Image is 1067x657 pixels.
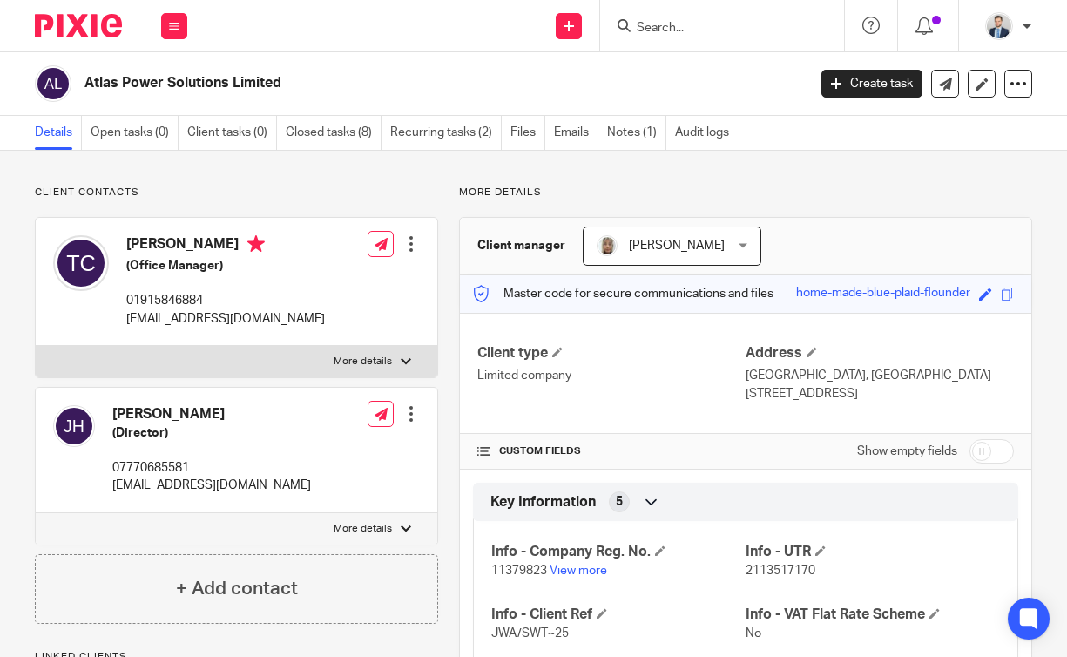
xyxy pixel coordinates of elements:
[490,493,596,511] span: Key Information
[477,367,746,384] p: Limited company
[53,235,109,291] img: svg%3E
[510,116,545,150] a: Files
[112,424,311,442] h5: (Director)
[126,257,325,274] h5: (Office Manager)
[84,74,653,92] h2: Atlas Power Solutions Limited
[607,116,666,150] a: Notes (1)
[796,284,970,304] div: home-made-blue-plaid-flounder
[35,116,82,150] a: Details
[286,116,382,150] a: Closed tasks (8)
[746,344,1014,362] h4: Address
[629,240,725,252] span: [PERSON_NAME]
[112,405,311,423] h4: [PERSON_NAME]
[187,116,277,150] a: Client tasks (0)
[985,12,1013,40] img: LinkedIn%20Profile.jpeg
[746,543,1000,561] h4: Info - UTR
[53,405,95,447] img: svg%3E
[334,355,392,369] p: More details
[247,235,265,253] i: Primary
[473,285,773,302] p: Master code for secure communications and files
[554,116,598,150] a: Emails
[477,237,565,254] h3: Client manager
[821,70,922,98] a: Create task
[491,543,746,561] h4: Info - Company Reg. No.
[126,292,325,309] p: 01915846884
[746,367,1014,384] p: [GEOGRAPHIC_DATA], [GEOGRAPHIC_DATA]
[459,186,1032,200] p: More details
[176,575,298,602] h4: + Add contact
[491,565,547,577] span: 11379823
[746,385,1014,403] p: [STREET_ADDRESS]
[112,477,311,494] p: [EMAIL_ADDRESS][DOMAIN_NAME]
[35,186,438,200] p: Client contacts
[746,627,761,640] span: No
[112,459,311,477] p: 07770685581
[746,606,1000,624] h4: Info - VAT Flat Rate Scheme
[477,444,746,458] h4: CUSTOM FIELDS
[857,443,957,460] label: Show empty fields
[635,21,792,37] input: Search
[491,606,746,624] h4: Info - Client Ref
[477,344,746,362] h4: Client type
[675,116,738,150] a: Audit logs
[616,493,623,511] span: 5
[491,627,569,640] span: JWA/SWT~25
[746,565,815,577] span: 2113517170
[126,235,325,257] h4: [PERSON_NAME]
[91,116,179,150] a: Open tasks (0)
[334,522,392,536] p: More details
[390,116,502,150] a: Recurring tasks (2)
[35,14,122,37] img: Pixie
[35,65,71,102] img: svg%3E
[597,235,618,256] img: Sara%20Zdj%C4%99cie%20.jpg
[550,565,607,577] a: View more
[126,310,325,328] p: [EMAIL_ADDRESS][DOMAIN_NAME]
